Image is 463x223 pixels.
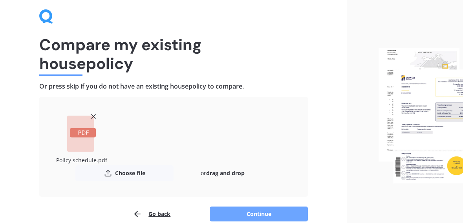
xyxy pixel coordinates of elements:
[379,48,463,184] img: files.webp
[39,35,308,73] h1: Compare my existing house policy
[206,169,245,177] b: drag and drop
[133,206,170,222] button: Go back
[210,207,308,221] button: Continue
[174,165,272,181] div: or
[55,155,108,165] div: Policy schedule.pdf
[39,82,308,91] h4: Or press skip if you do not have an existing house policy to compare.
[75,165,174,181] button: Choose file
